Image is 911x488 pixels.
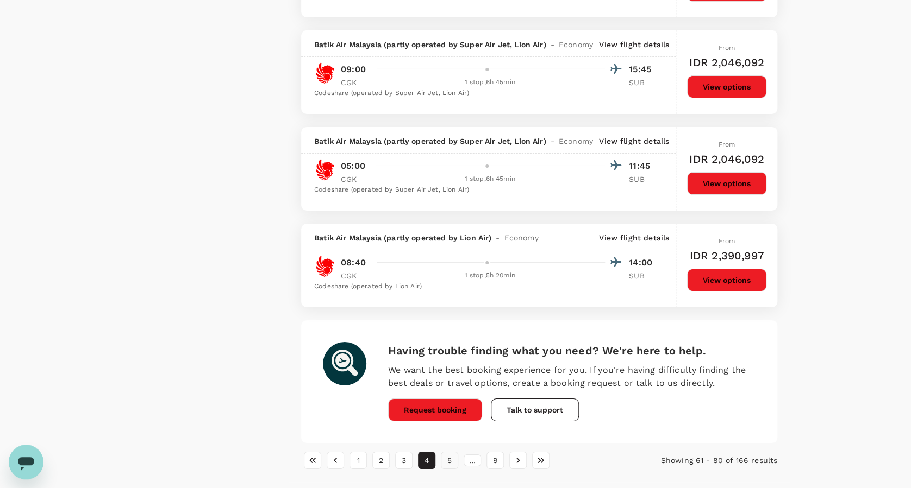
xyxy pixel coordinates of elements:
span: Economy [559,39,593,50]
p: Showing 61 - 80 of 166 results [619,455,777,466]
span: From [719,44,735,52]
p: View flight details [599,39,669,50]
div: 1 stop , 6h 45min [375,174,605,185]
div: 1 stop , 5h 20min [375,270,605,281]
p: SUB [629,174,656,185]
button: View options [687,172,766,195]
img: OD [314,62,336,84]
button: View options [687,269,766,291]
p: CGK [341,77,368,88]
p: View flight details [599,136,669,147]
span: Economy [559,136,593,147]
p: CGK [341,270,368,281]
span: - [546,136,558,147]
button: Go to page 3 [395,452,413,469]
button: Go to page 5 [441,452,458,469]
span: Batik Air Malaysia (partly operated by Super Air Jet, Lion Air) [314,136,546,147]
img: OD [314,256,336,277]
div: Codeshare (operated by Super Air Jet, Lion Air) [314,185,656,195]
button: Go to first page [304,452,321,469]
p: SUB [629,270,656,281]
button: View options [687,75,766,98]
p: View flight details [599,232,669,243]
div: … [464,454,481,466]
p: We want the best booking experience for you. If you're having difficulty finding the best deals o... [388,364,756,390]
span: From [719,141,735,148]
p: 08:40 [341,256,366,269]
img: OD [314,159,336,181]
span: Economy [504,232,538,243]
button: Go to page 9 [486,452,504,469]
div: 1 stop , 6h 45min [375,77,605,88]
span: Batik Air Malaysia (partly operated by Lion Air) [314,232,491,243]
p: SUB [629,77,656,88]
span: - [491,232,504,243]
h6: IDR 2,390,997 [690,247,764,264]
div: Codeshare (operated by Lion Air) [314,281,656,292]
button: Go to previous page [327,452,344,469]
p: CGK [341,174,368,185]
span: From [719,237,735,245]
p: 11:45 [629,160,656,173]
button: Go to next page [509,452,527,469]
button: Request booking [388,398,482,421]
h6: Having trouble finding what you need? We're here to help. [388,342,756,359]
p: 14:00 [629,256,656,269]
iframe: Button to launch messaging window [9,445,43,479]
p: 15:45 [629,63,656,76]
button: Go to page 1 [350,452,367,469]
h6: IDR 2,046,092 [689,54,764,71]
button: Go to page 2 [372,452,390,469]
nav: pagination navigation [301,452,619,469]
p: 05:00 [341,160,365,173]
div: Codeshare (operated by Super Air Jet, Lion Air) [314,88,656,99]
button: page 4 [418,452,435,469]
button: Talk to support [491,398,579,421]
button: Go to last page [532,452,550,469]
p: 09:00 [341,63,366,76]
span: - [546,39,558,50]
h6: IDR 2,046,092 [689,150,764,168]
span: Batik Air Malaysia (partly operated by Super Air Jet, Lion Air) [314,39,546,50]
